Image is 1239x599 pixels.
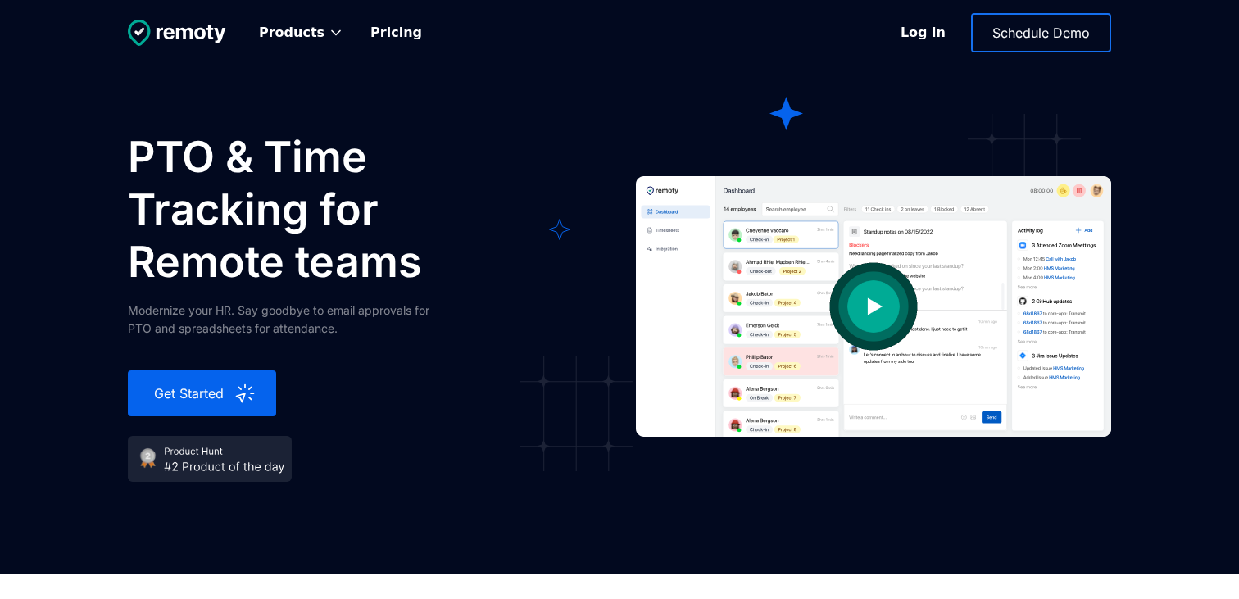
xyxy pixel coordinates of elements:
[147,383,234,403] div: Get Started
[636,131,1111,482] a: open lightbox
[259,25,324,41] div: Products
[128,370,276,416] a: Get Started
[901,23,946,43] div: Log in
[128,302,456,338] div: Modernize your HR. Say goodbye to email approvals for PTO and spreadsheets for attendance.
[246,15,357,51] div: Products
[128,20,226,46] img: Untitled UI logotext
[971,13,1111,52] a: Schedule Demo
[885,14,961,52] a: Log in
[128,131,538,288] h1: PTO & Time Tracking for Remote teams
[357,15,435,51] a: Pricing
